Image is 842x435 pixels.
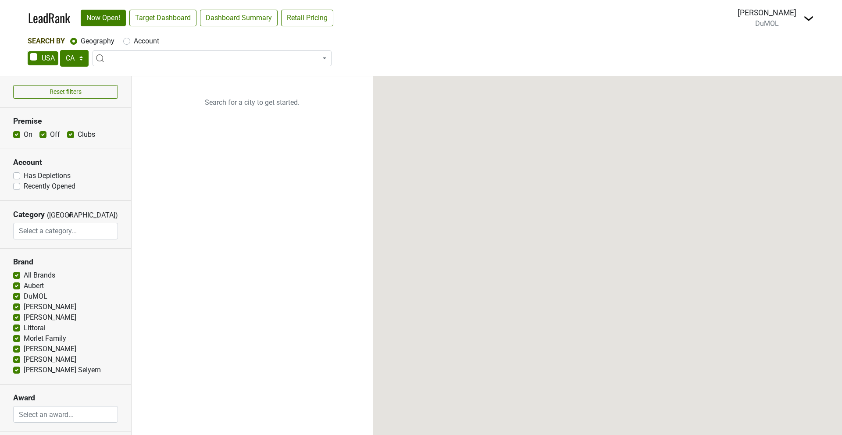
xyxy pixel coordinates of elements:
input: Select an award... [14,406,118,423]
label: All Brands [24,270,55,281]
p: Search for a city to get started. [132,76,373,129]
label: Morlet Family [24,333,66,344]
label: Geography [81,36,114,46]
a: Now Open! [81,10,126,26]
h3: Brand [13,257,118,267]
label: Account [134,36,159,46]
label: Clubs [78,129,95,140]
a: LeadRank [28,9,70,27]
h3: Account [13,158,118,167]
label: [PERSON_NAME] [24,302,76,312]
label: Has Depletions [24,171,71,181]
button: Reset filters [13,85,118,99]
h3: Category [13,210,45,219]
label: On [24,129,32,140]
div: [PERSON_NAME] [738,7,796,18]
label: [PERSON_NAME] Selyem [24,365,101,375]
label: Aubert [24,281,44,291]
input: Select a category... [14,223,118,239]
label: DuMOL [24,291,47,302]
label: Off [50,129,60,140]
span: Search By [28,37,65,45]
label: Recently Opened [24,181,75,192]
a: Target Dashboard [129,10,196,26]
label: [PERSON_NAME] [24,354,76,365]
label: [PERSON_NAME] [24,312,76,323]
h3: Award [13,393,118,403]
label: [PERSON_NAME] [24,344,76,354]
a: Retail Pricing [281,10,333,26]
img: Dropdown Menu [803,13,814,24]
span: ([GEOGRAPHIC_DATA]) [47,210,64,223]
span: ▼ [67,211,73,219]
label: Littorai [24,323,46,333]
a: Dashboard Summary [200,10,278,26]
span: DuMOL [755,19,779,28]
h3: Premise [13,117,118,126]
